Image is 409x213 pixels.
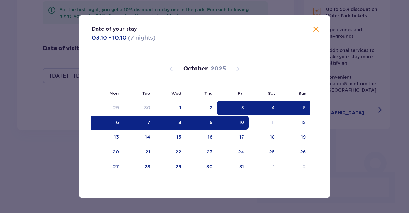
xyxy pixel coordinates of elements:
td: Selected as end date. Friday, October 10, 2025 [217,116,249,130]
div: 11 [271,119,275,126]
small: Fri [238,91,244,96]
p: 2025 [211,65,226,73]
td: Selected. Monday, October 6, 2025 [92,116,123,130]
div: 8 [178,119,181,126]
small: Mon [109,91,119,96]
div: 7 [147,119,150,126]
p: ( 7 nights ) [128,34,156,42]
td: Choose Tuesday, September 30, 2025 as your check-in date. It’s available. [123,101,155,115]
p: Date of your stay [92,26,137,33]
p: 03.10 - 10.10 [92,34,127,42]
td: Selected. Saturday, October 4, 2025 [249,101,280,115]
div: Calendar [79,52,330,185]
div: 9 [210,119,212,126]
div: 3 [241,104,244,111]
div: 4 [272,104,275,111]
td: Choose Monday, September 29, 2025 as your check-in date. It’s available. [92,101,123,115]
td: Selected. Thursday, October 9, 2025 [186,116,217,130]
td: Choose Thursday, October 2, 2025 as your check-in date. It’s available. [186,101,217,115]
div: 30 [144,104,150,111]
td: Choose Wednesday, October 1, 2025 as your check-in date. It’s available. [155,101,186,115]
div: 6 [116,119,119,126]
div: 1 [179,104,181,111]
td: Choose Sunday, October 12, 2025 as your check-in date. It’s available. [279,116,310,130]
td: Selected. Wednesday, October 8, 2025 [155,116,186,130]
td: Selected as start date. Friday, October 3, 2025 [217,101,249,115]
small: Wed [171,91,181,96]
small: Thu [204,91,212,96]
div: 2 [210,104,212,111]
td: Choose Saturday, October 11, 2025 as your check-in date. It’s available. [249,116,280,130]
td: Selected. Sunday, October 5, 2025 [279,101,310,115]
div: 29 [113,104,119,111]
small: Sat [268,91,275,96]
small: Tue [142,91,150,96]
div: 10 [239,119,244,126]
td: Selected. Tuesday, October 7, 2025 [123,116,155,130]
p: October [183,65,208,73]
